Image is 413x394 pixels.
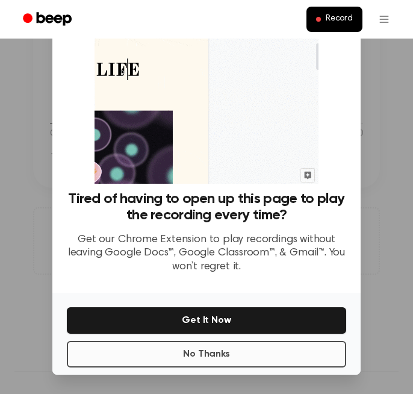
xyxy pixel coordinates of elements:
span: Record [326,14,353,25]
h3: Tired of having to open up this page to play the recording every time? [67,191,346,224]
p: Get our Chrome Extension to play recordings without leaving Google Docs™, Google Classroom™, & Gm... [67,233,346,274]
button: Record [306,7,362,32]
button: No Thanks [67,341,346,367]
button: Get It Now [67,307,346,334]
button: Open menu [370,5,399,34]
a: Beep [14,8,82,31]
